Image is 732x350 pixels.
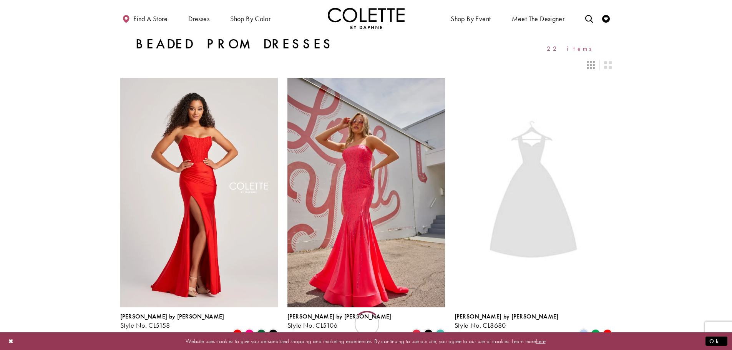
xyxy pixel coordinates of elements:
i: Periwinkle [579,329,588,338]
span: Dresses [186,8,211,29]
span: Style No. CL5106 [287,321,338,330]
i: Hot Pink [245,329,254,338]
div: Colette by Daphne Style No. CL5158 [120,313,224,329]
span: Style No. CL5158 [120,321,170,330]
i: Red [233,329,242,338]
button: Submit Dialog [705,336,727,346]
i: Black [269,329,278,338]
span: [PERSON_NAME] by [PERSON_NAME] [455,312,559,320]
span: Find a store [133,15,168,23]
i: Red [603,329,612,338]
div: Colette by Daphne Style No. CL5106 [287,313,392,329]
p: Website uses cookies to give you personalized shopping and marketing experiences. By continuing t... [55,336,677,346]
div: Colette by Daphne Style No. CL8680 [455,313,559,329]
a: Check Wishlist [600,8,612,29]
span: Shop by color [228,8,272,29]
i: Black [424,329,433,338]
a: Find a store [120,8,169,29]
img: Colette by Daphne [328,8,405,29]
button: Close Dialog [5,334,18,348]
span: [PERSON_NAME] by [PERSON_NAME] [287,312,392,320]
span: Dresses [188,15,209,23]
a: Visit Colette by Daphne Style No. CL5106 Page [287,78,445,307]
a: Meet the designer [510,8,567,29]
span: Shop by color [230,15,271,23]
span: [PERSON_NAME] by [PERSON_NAME] [120,312,224,320]
i: Strawberry [412,329,421,338]
span: 22 items [547,45,597,52]
span: Switch layout to 3 columns [587,61,595,69]
i: Hunter [257,329,266,338]
a: Visit Colette by Daphne Style No. CL8680 Page [455,78,612,307]
a: Visit Colette by Daphne Style No. CL5158 Page [120,78,278,307]
div: Layout Controls [116,56,617,73]
a: Visit Home Page [328,8,405,29]
span: Meet the designer [512,15,565,23]
span: Shop By Event [449,8,493,29]
i: Turquoise [436,329,445,338]
span: Shop By Event [451,15,491,23]
span: Style No. CL8680 [455,321,506,330]
a: here [536,337,546,345]
i: Emerald [591,329,600,338]
a: Toggle search [583,8,595,29]
span: Switch layout to 2 columns [604,61,612,69]
h1: Beaded Prom Dresses [136,36,334,52]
